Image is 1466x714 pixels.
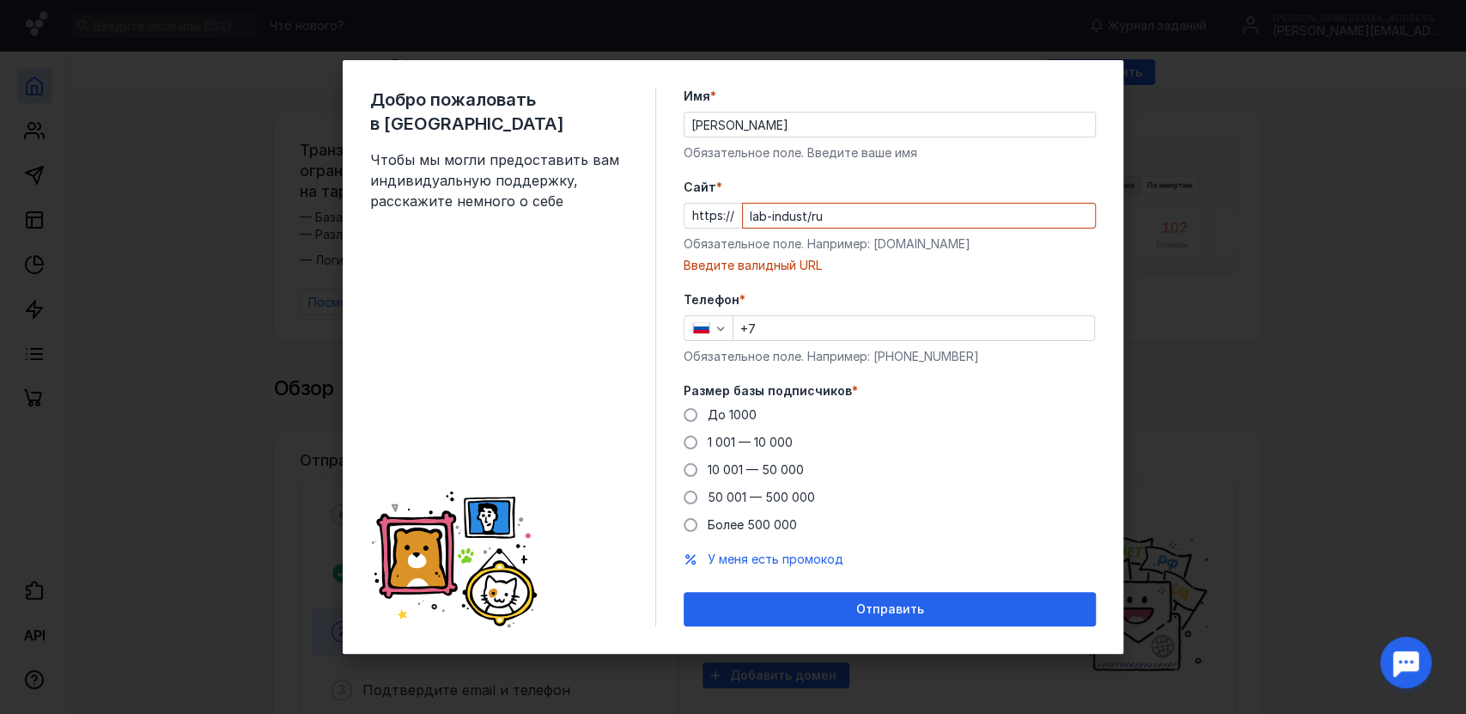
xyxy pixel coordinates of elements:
span: 1 001 — 10 000 [708,435,793,449]
span: 50 001 — 500 000 [708,490,815,504]
div: Обязательное поле. Например: [PHONE_NUMBER] [684,348,1096,365]
div: Обязательное поле. Введите ваше имя [684,144,1096,162]
span: Чтобы мы могли предоставить вам индивидуальную поддержку, расскажите немного о себе [370,150,628,211]
button: Отправить [684,592,1096,626]
div: Обязательное поле. Например: [DOMAIN_NAME] [684,235,1096,253]
div: Введите валидный URL [684,257,1096,274]
span: Размер базы подписчиков [684,382,852,400]
span: Cайт [684,179,716,196]
span: До 1000 [708,407,757,422]
span: Телефон [684,291,739,308]
button: У меня есть промокод [708,551,843,568]
span: Отправить [856,602,924,617]
span: У меня есть промокод [708,552,843,566]
span: Более 500 000 [708,517,797,532]
span: Имя [684,88,710,105]
span: Добро пожаловать в [GEOGRAPHIC_DATA] [370,88,628,136]
span: 10 001 — 50 000 [708,462,804,477]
